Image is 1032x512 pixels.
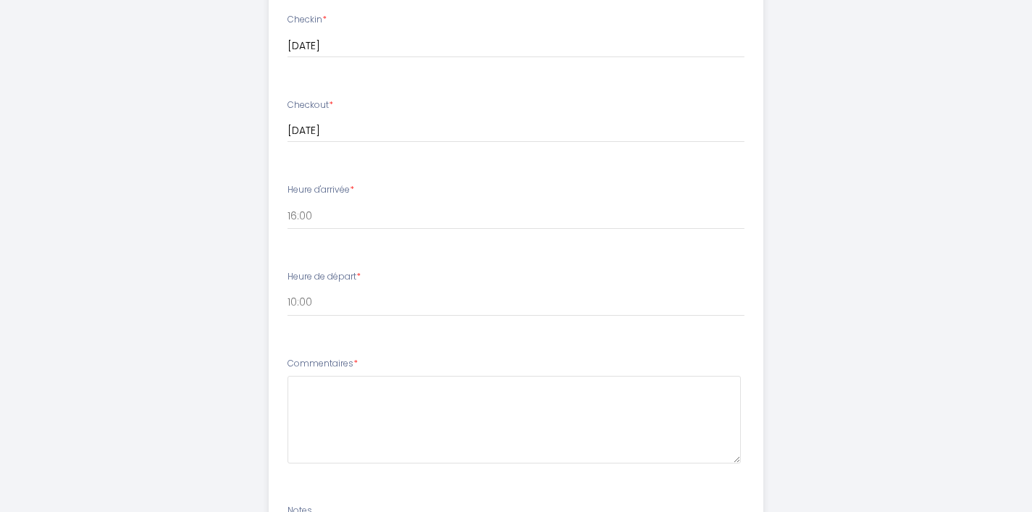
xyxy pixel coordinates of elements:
label: Checkout [288,98,333,112]
label: Heure d'arrivée [288,183,354,197]
label: Heure de départ [288,270,361,284]
label: Checkin [288,13,327,27]
label: Commentaires [288,357,358,371]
